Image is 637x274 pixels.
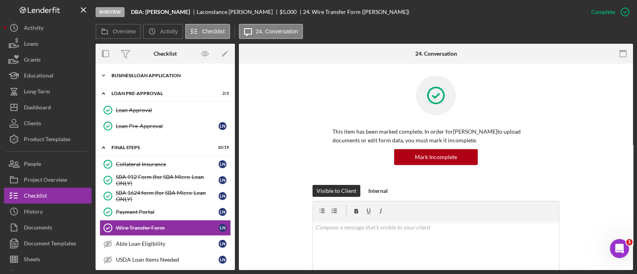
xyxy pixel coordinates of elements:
div: 24. Wire Transfer Form ([PERSON_NAME]) [303,9,409,15]
div: L N [219,160,227,168]
div: Activity [24,20,43,38]
a: SBA 1624 form (for SBA Micro-Loan ONLY)LN [100,188,231,204]
button: Document Templates [4,235,92,251]
button: Activity [143,24,183,39]
label: Overview [113,28,136,35]
label: Checklist [202,28,225,35]
button: Documents [4,220,92,235]
div: L N [219,208,227,216]
div: Internal [368,185,388,197]
div: LOAN PRE-APPROVAL [111,91,209,96]
p: This item has been marked complete. In order for [PERSON_NAME] to upload documents or edit form d... [332,127,539,145]
div: Sheets [24,251,40,269]
div: Loan Approval [116,107,231,113]
div: Project Overview [24,172,67,190]
div: Payment Portal [116,209,219,215]
button: Activity [4,20,92,36]
div: Documents [24,220,52,237]
div: FINAL STEPS [111,145,209,150]
button: People [4,156,92,172]
a: SBA 912 Form (for SBA Micro-Loan ONLY)LN [100,172,231,188]
div: Mark Incomplete [415,149,457,165]
button: Clients [4,115,92,131]
div: 10 / 19 [215,145,229,150]
div: L N [219,192,227,200]
button: Checklist [4,188,92,204]
button: Loans [4,36,92,52]
div: In Review [96,7,125,17]
a: Loan Approval [100,102,231,118]
button: Sheets [4,251,92,267]
div: History [24,204,43,222]
div: Document Templates [24,235,76,253]
div: SBA 1624 form (for SBA Micro-Loan ONLY) [116,190,219,202]
div: USDA Loan Items Needed [116,257,219,263]
div: 2 / 2 [215,91,229,96]
button: Dashboard [4,99,92,115]
button: History [4,204,92,220]
div: Able Loan Eligibility [116,241,219,247]
div: Checklist [154,51,177,57]
div: Product Templates [24,131,70,149]
a: Loan Pre-ApprovalLN [100,118,231,134]
div: L N [219,240,227,248]
a: Able Loan EligibilityLN [100,236,231,252]
label: 24. Conversation [256,28,298,35]
div: Complete [591,4,615,20]
div: Educational [24,68,53,86]
button: 24. Conversation [239,24,303,39]
a: Collateral InsuranceLN [100,156,231,172]
button: Overview [96,24,141,39]
iframe: Intercom live chat [610,239,629,258]
div: Clients [24,115,41,133]
button: Project Overview [4,172,92,188]
div: Loan Pre-Approval [116,123,219,129]
div: People [24,156,41,174]
div: Collateral Insurance [116,161,219,167]
button: Checklist [185,24,230,39]
div: BUSINESS LOAN APPLICATION [111,73,225,78]
div: Wire Transfer Form [116,225,219,231]
div: Visible to Client [317,185,356,197]
div: L N [219,256,227,264]
button: Mark Incomplete [394,149,478,165]
button: Internal [364,185,392,197]
div: L N [219,122,227,130]
span: $5,000 [279,8,297,15]
div: L N [219,176,227,184]
button: Long-Term [4,84,92,99]
div: L N [219,224,227,232]
div: Grants [24,52,41,70]
a: Wire Transfer FormLN [100,220,231,236]
div: Dashboard [24,99,51,117]
button: Complete [583,4,633,20]
div: Checklist [24,188,47,206]
b: DBA: [PERSON_NAME] [131,9,190,15]
a: USDA Loan Items NeededLN [100,252,231,268]
a: Payment PortalLN [100,204,231,220]
div: Laconstance [PERSON_NAME] [197,9,279,15]
button: Grants [4,52,92,68]
button: Visible to Client [313,185,360,197]
button: Educational [4,68,92,84]
div: Loans [24,36,38,54]
span: 1 [626,239,633,245]
div: SBA 912 Form (for SBA Micro-Loan ONLY) [116,174,219,187]
button: Product Templates [4,131,92,147]
div: Long-Term [24,84,50,101]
